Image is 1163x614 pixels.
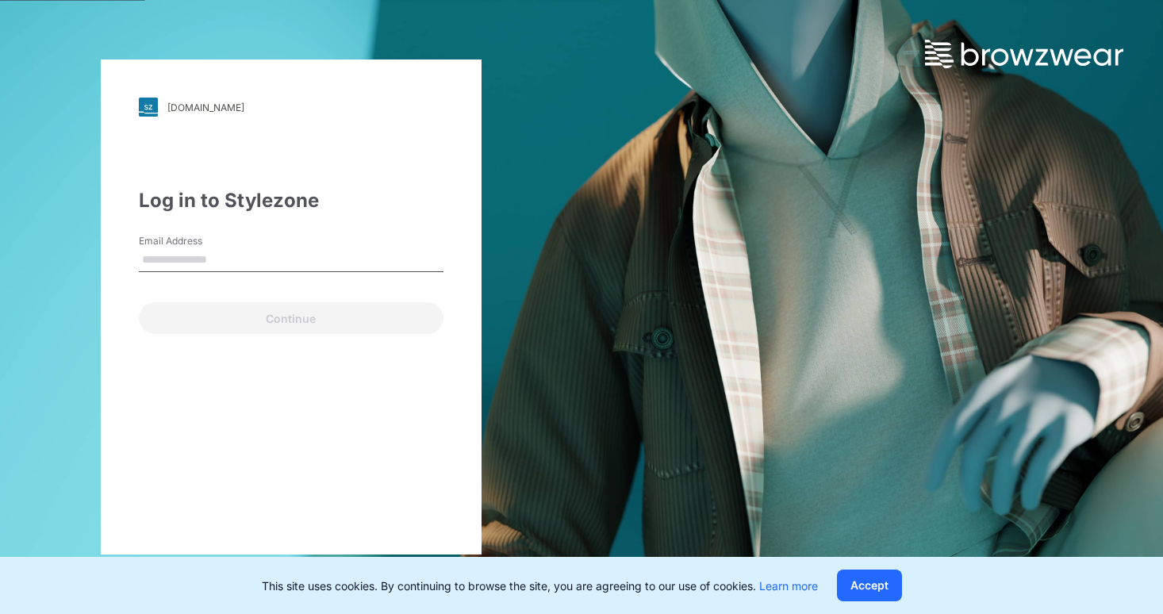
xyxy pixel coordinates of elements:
[262,578,818,594] p: This site uses cookies. By continuing to browse the site, you are agreeing to our use of cookies.
[925,40,1123,68] img: browzwear-logo.73288ffb.svg
[139,186,443,215] div: Log in to Stylezone
[139,234,250,248] label: Email Address
[167,102,244,113] div: [DOMAIN_NAME]
[139,98,443,117] a: [DOMAIN_NAME]
[759,579,818,593] a: Learn more
[139,98,158,117] img: svg+xml;base64,PHN2ZyB3aWR0aD0iMjgiIGhlaWdodD0iMjgiIHZpZXdCb3g9IjAgMCAyOCAyOCIgZmlsbD0ibm9uZSIgeG...
[837,570,902,601] button: Accept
